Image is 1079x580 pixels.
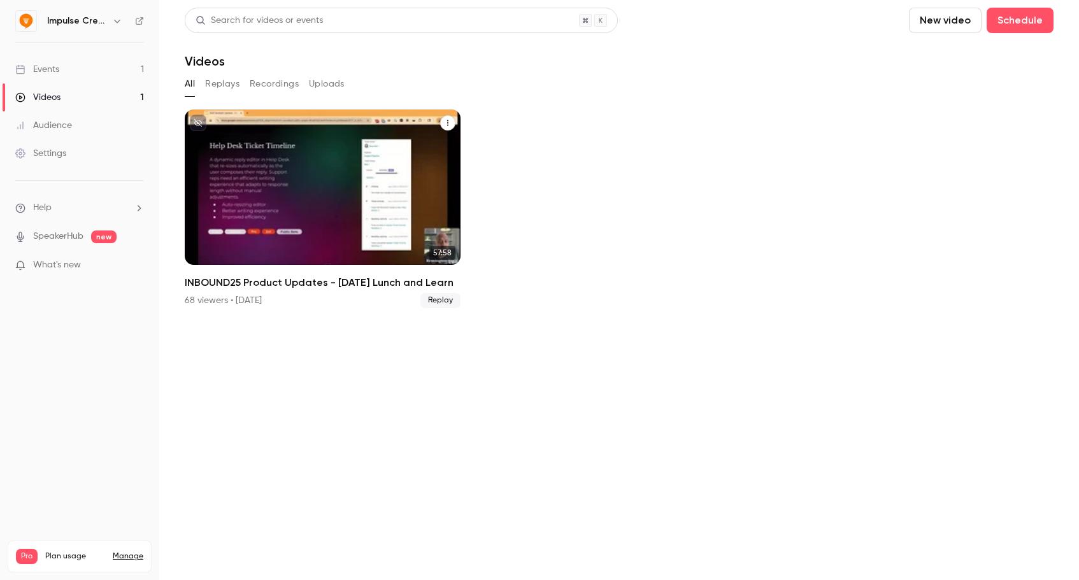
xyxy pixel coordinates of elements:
div: Videos [15,91,61,104]
section: Videos [185,8,1054,572]
div: Settings [15,147,66,160]
button: Uploads [309,74,345,94]
a: Manage [113,551,143,562]
li: help-dropdown-opener [15,201,144,215]
button: Replays [205,74,239,94]
span: Pro [16,549,38,564]
button: New video [909,8,982,33]
div: Search for videos or events [196,14,323,27]
ul: Videos [185,110,1054,308]
div: Events [15,63,59,76]
span: Plan usage [45,551,105,562]
span: new [91,230,117,243]
span: Help [33,201,52,215]
a: SpeakerHub [33,230,83,243]
h6: Impulse Creative [47,15,107,27]
div: 68 viewers • [DATE] [185,294,262,307]
button: unpublished [190,115,206,131]
span: What's new [33,258,81,272]
h1: Videos [185,53,225,69]
button: All [185,74,195,94]
img: Impulse Creative [16,11,36,31]
li: INBOUND25 Product Updates - Friday Lunch and Learn [185,110,461,308]
button: Recordings [250,74,299,94]
div: Audience [15,119,72,132]
h2: INBOUND25 Product Updates - [DATE] Lunch and Learn [185,275,461,290]
a: 57:58INBOUND25 Product Updates - [DATE] Lunch and Learn68 viewers • [DATE]Replay [185,110,461,308]
span: Replay [420,293,461,308]
span: 57:58 [429,246,455,260]
button: Schedule [987,8,1054,33]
